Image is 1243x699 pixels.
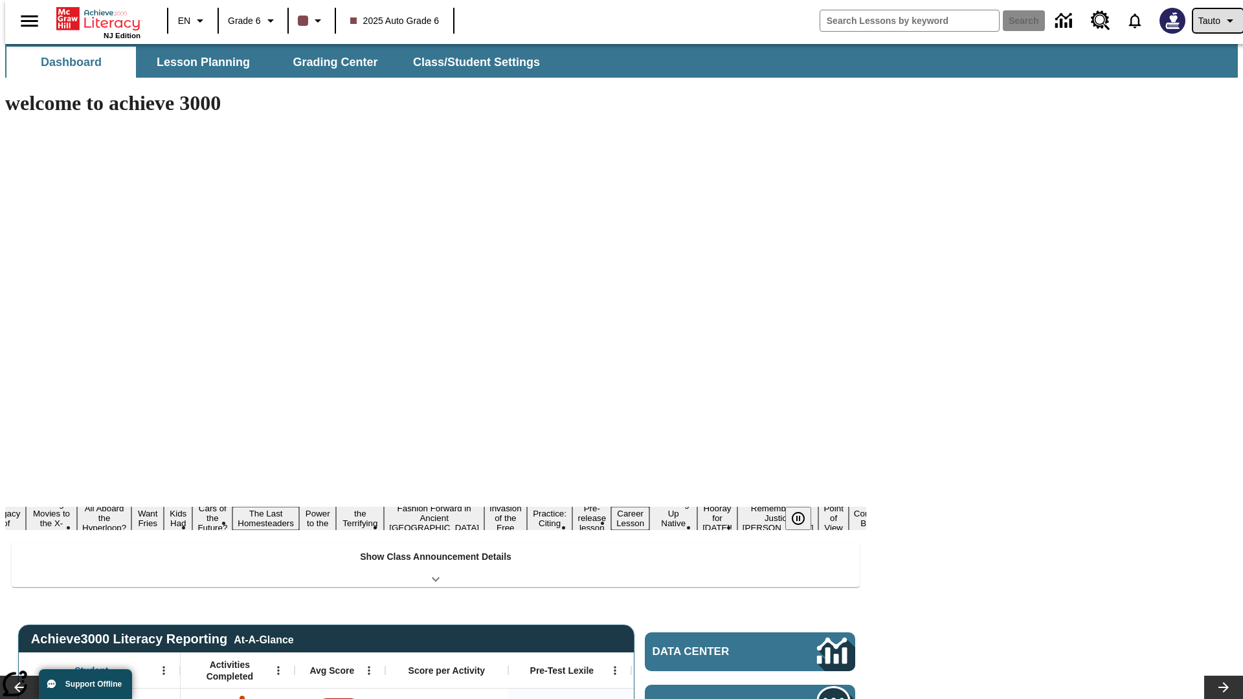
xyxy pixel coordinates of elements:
[5,91,866,115] h1: welcome to achieve 3000
[360,550,511,564] p: Show Class Announcement Details
[39,669,132,699] button: Support Offline
[5,47,552,78] div: SubNavbar
[818,502,848,535] button: Slide 18 Point of View
[336,497,384,540] button: Slide 9 Attack of the Terrifying Tomatoes
[192,502,232,535] button: Slide 6 Cars of the Future?
[131,487,164,549] button: Slide 4 Do You Want Fries With That?
[645,632,855,671] a: Data Center
[527,497,573,540] button: Slide 12 Mixed Practice: Citing Evidence
[10,2,49,40] button: Open side menu
[1047,3,1083,39] a: Data Center
[820,10,999,31] input: search field
[1159,8,1185,34] img: Avatar
[187,659,273,682] span: Activities Completed
[359,661,379,680] button: Open Menu
[56,5,140,39] div: Home
[154,661,174,680] button: Open Menu
[697,502,737,535] button: Slide 16 Hooray for Constitution Day!
[164,487,192,549] button: Slide 5 Dirty Jobs Kids Had To Do
[611,507,649,530] button: Slide 14 Career Lesson
[223,9,284,32] button: Grade: Grade 6, Select a grade
[572,502,611,535] button: Slide 13 Pre-release lesson
[649,497,697,540] button: Slide 15 Cooking Up Native Traditions
[293,9,331,32] button: Class color is dark brown. Change class color
[31,632,294,647] span: Achieve3000 Literacy Reporting
[849,497,911,540] button: Slide 19 The Constitution's Balancing Act
[1198,14,1220,28] span: Tauto
[309,665,354,676] span: Avg Score
[269,661,288,680] button: Open Menu
[403,47,550,78] button: Class/Student Settings
[785,507,824,530] div: Pause
[653,645,774,658] span: Data Center
[74,665,108,676] span: Student
[1118,4,1152,38] a: Notifications
[77,502,131,535] button: Slide 3 All Aboard the Hyperloop?
[172,9,214,32] button: Language: EN, Select a language
[350,14,440,28] span: 2025 Auto Grade 6
[484,492,527,544] button: Slide 11 The Invasion of the Free CD
[178,14,190,28] span: EN
[139,47,268,78] button: Lesson Planning
[384,502,484,535] button: Slide 10 Fashion Forward in Ancient Rome
[1204,676,1243,699] button: Lesson carousel, Next
[234,632,293,646] div: At-A-Glance
[104,32,140,39] span: NJ Edition
[1083,3,1118,38] a: Resource Center, Will open in new tab
[737,502,819,535] button: Slide 17 Remembering Justice O'Connor
[56,6,140,32] a: Home
[232,507,299,530] button: Slide 7 The Last Homesteaders
[530,665,594,676] span: Pre-Test Lexile
[228,14,261,28] span: Grade 6
[65,680,122,689] span: Support Offline
[5,44,1238,78] div: SubNavbar
[299,497,337,540] button: Slide 8 Solar Power to the People
[12,542,860,587] div: Show Class Announcement Details
[785,507,811,530] button: Pause
[271,47,400,78] button: Grading Center
[6,47,136,78] button: Dashboard
[1152,4,1193,38] button: Select a new avatar
[26,497,77,540] button: Slide 2 Taking Movies to the X-Dimension
[409,665,486,676] span: Score per Activity
[605,661,625,680] button: Open Menu
[1193,9,1243,32] button: Profile/Settings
